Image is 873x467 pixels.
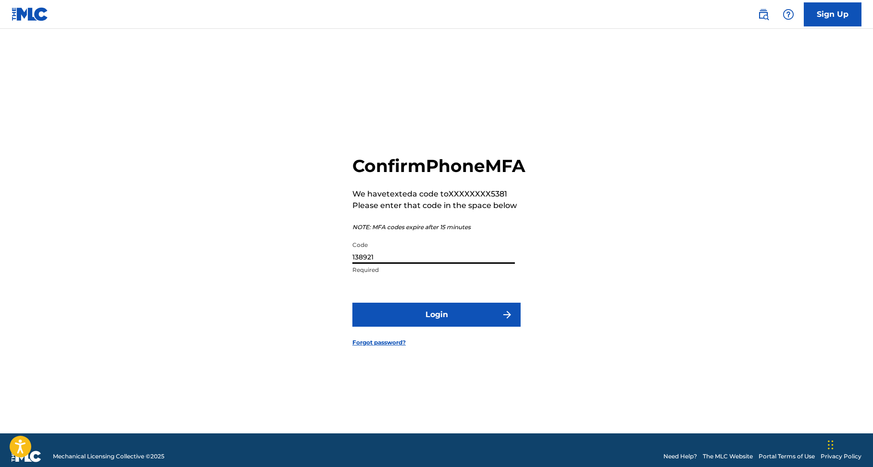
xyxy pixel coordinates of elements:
[754,5,773,24] a: Public Search
[352,303,521,327] button: Login
[703,452,753,461] a: The MLC Website
[352,338,406,347] a: Forgot password?
[12,7,49,21] img: MLC Logo
[828,430,834,459] div: Drag
[804,2,861,26] a: Sign Up
[352,200,525,211] p: Please enter that code in the space below
[12,451,41,462] img: logo
[779,5,798,24] div: Help
[759,452,815,461] a: Portal Terms of Use
[53,452,164,461] span: Mechanical Licensing Collective © 2025
[825,421,873,467] iframe: Chat Widget
[821,452,861,461] a: Privacy Policy
[501,309,513,320] img: f7272a7cc735f4ea7f67.svg
[783,9,794,20] img: help
[352,223,525,232] p: NOTE: MFA codes expire after 15 minutes
[352,266,515,274] p: Required
[758,9,769,20] img: search
[663,452,697,461] a: Need Help?
[352,188,525,200] p: We have texted a code to XXXXXXXX5381
[352,155,525,177] h2: Confirm Phone MFA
